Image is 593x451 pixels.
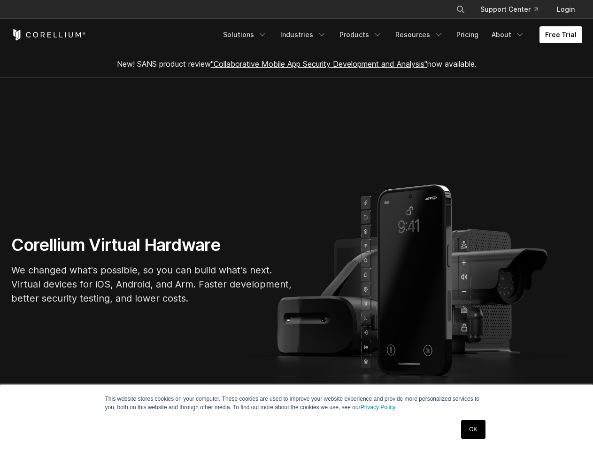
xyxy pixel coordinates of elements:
[11,234,293,256] h1: Corellium Virtual Hardware
[473,1,546,18] a: Support Center
[486,26,530,43] a: About
[390,26,449,43] a: Resources
[11,29,86,40] a: Corellium Home
[275,26,332,43] a: Industries
[117,59,477,69] span: New! SANS product review now available.
[461,420,485,439] a: OK
[217,26,273,43] a: Solutions
[217,26,582,43] div: Navigation Menu
[105,395,488,412] p: This website stores cookies on your computer. These cookies are used to improve your website expe...
[452,1,469,18] button: Search
[549,1,582,18] a: Login
[334,26,388,43] a: Products
[445,1,582,18] div: Navigation Menu
[361,404,397,411] a: Privacy Policy.
[539,26,582,43] a: Free Trial
[211,59,427,69] a: "Collaborative Mobile App Security Development and Analysis"
[451,26,484,43] a: Pricing
[11,263,293,305] p: We changed what's possible, so you can build what's next. Virtual devices for iOS, Android, and A...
